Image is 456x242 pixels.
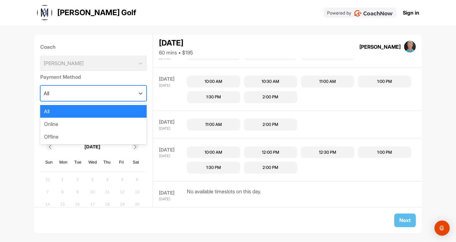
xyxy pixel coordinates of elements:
[103,187,112,197] div: Not available Thursday, September 11th, 2025
[117,187,127,197] div: Not available Friday, September 12th, 2025
[159,146,185,154] div: [DATE]
[88,199,97,209] div: Not available Wednesday, September 17th, 2025
[159,189,185,197] div: [DATE]
[205,121,222,128] div: 11:00 AM
[394,214,416,227] button: Next
[73,175,82,184] div: Not available Tuesday, September 2nd, 2025
[262,78,279,85] div: 10:30 AM
[59,158,67,166] div: Mon
[88,158,97,166] div: Wed
[159,126,185,131] div: [DATE]
[44,90,49,97] div: All
[327,9,351,16] p: Powered by
[58,175,67,184] div: Not available Monday, September 1st, 2025
[40,73,147,81] label: Payment Method
[159,153,185,159] div: [DATE]
[377,149,392,156] div: 1:00 PM
[88,187,97,197] div: Not available Wednesday, September 10th, 2025
[117,175,127,184] div: Not available Friday, September 5th, 2025
[159,119,185,126] div: [DATE]
[205,149,222,156] div: 10:00 AM
[88,175,97,184] div: Not available Wednesday, September 3rd, 2025
[359,43,401,51] div: [PERSON_NAME]
[73,199,82,209] div: Not available Tuesday, September 16th, 2025
[403,9,419,16] a: Sign in
[132,199,142,209] div: Not available Saturday, September 20th, 2025
[354,10,393,16] img: CoachNow
[73,187,82,197] div: Not available Tuesday, September 9th, 2025
[263,164,278,171] div: 2:00 PM
[132,187,142,197] div: Not available Saturday, September 13th, 2025
[42,174,143,234] div: month 2025-09
[40,118,147,130] div: Online
[404,41,416,53] img: square_0c0145ea95d7b9812da7d8529ccd7d0e.jpg
[103,158,111,166] div: Thu
[187,188,261,202] div: No available timeslots on this day.
[132,175,142,184] div: Not available Saturday, September 6th, 2025
[262,149,279,156] div: 12:00 PM
[74,158,82,166] div: Tue
[58,199,67,209] div: Not available Monday, September 15th, 2025
[159,83,185,88] div: [DATE]
[117,158,126,166] div: Fri
[263,94,278,100] div: 2:00 PM
[40,43,147,51] label: Coach
[58,187,67,197] div: Not available Monday, September 8th, 2025
[103,199,112,209] div: Not available Thursday, September 18th, 2025
[434,220,450,236] div: Open Intercom Messenger
[319,149,336,156] div: 12:30 PM
[159,49,193,56] div: 60 mins • $195
[159,76,185,83] div: [DATE]
[85,143,100,151] p: [DATE]
[103,175,112,184] div: Not available Thursday, September 4th, 2025
[159,37,193,49] div: [DATE]
[205,78,222,85] div: 10:00 AM
[117,199,127,209] div: Not available Friday, September 19th, 2025
[57,7,136,18] p: [PERSON_NAME] Golf
[263,121,278,128] div: 2:00 PM
[319,78,336,85] div: 11:00 AM
[206,164,221,171] div: 1:30 PM
[399,217,411,223] span: Next
[132,158,140,166] div: Sat
[206,94,221,100] div: 1:30 PM
[40,130,147,143] div: Offline
[43,199,52,209] div: Not available Sunday, September 14th, 2025
[37,5,52,20] img: logo
[377,78,392,85] div: 1:00 PM
[159,196,185,202] div: [DATE]
[40,105,147,118] div: All
[45,158,53,166] div: Sun
[43,175,52,184] div: Not available Sunday, August 31st, 2025
[43,187,52,197] div: Not available Sunday, September 7th, 2025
